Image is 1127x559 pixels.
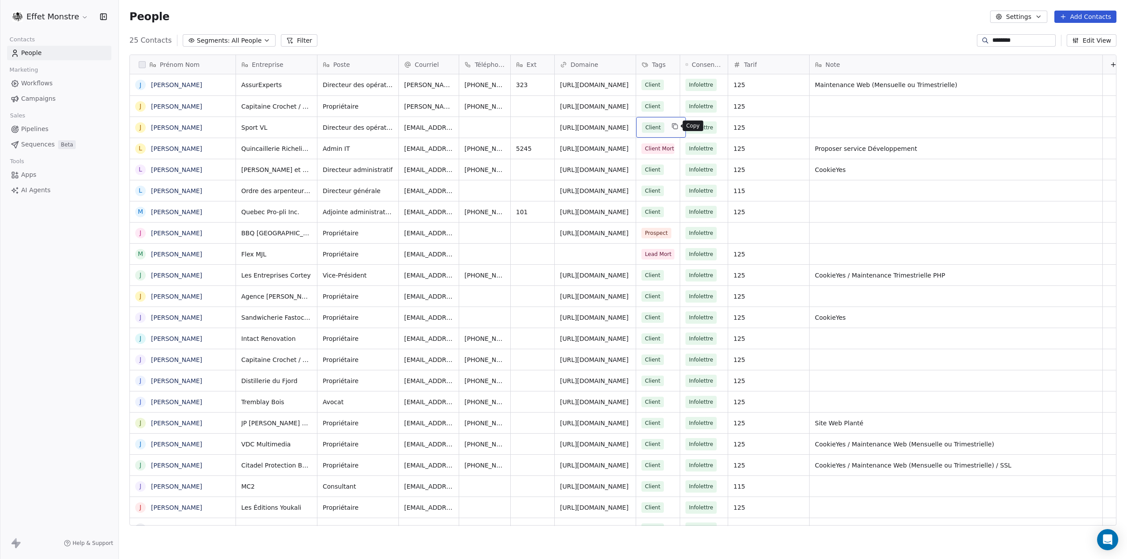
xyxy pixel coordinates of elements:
[151,208,202,216] a: [PERSON_NAME]
[323,461,393,470] span: Propriétaire
[464,208,505,216] span: [PHONE_NUMBER]
[1067,34,1116,47] button: Edit View
[733,419,804,427] span: 125
[323,144,393,153] span: Admin IT
[689,165,713,174] span: Infolettre
[399,55,459,74] div: Courriel
[151,356,202,363] a: [PERSON_NAME]
[241,419,312,427] span: JP [PERSON_NAME] Construction
[323,271,393,280] span: Vice-Président
[404,482,453,491] span: [EMAIL_ADDRESS][DOMAIN_NAME]
[464,376,505,385] span: [PHONE_NUMBER]
[139,186,142,195] div: L
[151,398,202,406] a: [PERSON_NAME]
[281,34,317,47] button: Filter
[689,292,713,301] span: Infolettre
[241,208,312,216] span: Quebec Pro-pli Inc.
[232,36,261,45] span: All People
[404,208,453,216] span: [EMAIL_ADDRESS][DOMAIN_NAME]
[404,524,453,533] span: [EMAIL_ADDRESS][DOMAIN_NAME]
[733,376,804,385] span: 125
[6,109,29,122] span: Sales
[464,271,505,280] span: [PHONE_NUMBER]
[151,420,202,427] a: [PERSON_NAME]
[7,168,111,182] a: Apps
[139,165,142,174] div: L
[241,271,312,280] span: Les Entreprises Cortey
[140,334,141,343] div: J
[689,102,713,111] span: Infolettre
[641,354,664,365] span: Client
[815,144,1097,153] span: Proposer service Développement
[151,483,202,490] a: [PERSON_NAME]
[151,462,202,469] a: [PERSON_NAME]
[323,313,393,322] span: Propriétaire
[689,355,713,364] span: Infolettre
[733,398,804,406] span: 125
[323,376,393,385] span: Propriétaire
[1097,529,1118,550] div: Open Intercom Messenger
[404,165,453,174] span: [EMAIL_ADDRESS][DOMAIN_NAME]
[641,143,674,154] span: Client Mort
[560,124,629,131] a: [URL][DOMAIN_NAME]
[692,60,722,69] span: Consentement marketing
[689,80,713,89] span: Infolettre
[323,398,393,406] span: Avocat
[241,355,312,364] span: Capitaine Crochet / Sugar Daddy / Jet Society
[58,140,76,149] span: Beta
[11,9,90,24] button: Effet Monstre
[560,230,629,237] a: [URL][DOMAIN_NAME]
[560,356,629,363] a: [URL][DOMAIN_NAME]
[815,271,1097,280] span: CookieYes / Maintenance Trimestrielle PHP
[733,80,804,89] span: 125
[323,165,393,174] span: Directeur administratif
[140,270,141,280] div: J
[641,523,664,534] span: Client
[12,11,23,22] img: 97485486_3081046785289558_2010905861240651776_n.png
[241,186,312,195] span: Ordre des arpenteurs-géomètres du [GEOGRAPHIC_DATA]
[516,80,549,89] span: 323
[641,502,664,513] span: Client
[641,270,664,281] span: Client
[689,398,713,406] span: Infolettre
[7,122,111,136] a: Pipelines
[323,186,393,195] span: Directeur générale
[160,60,199,69] span: Prénom Nom
[140,80,141,90] div: J
[140,123,141,132] div: J
[7,91,111,106] a: Campaigns
[151,377,202,384] a: [PERSON_NAME]
[641,312,664,323] span: Client
[689,313,713,322] span: Infolettre
[140,102,141,111] div: J
[140,355,141,364] div: J
[560,272,629,279] a: [URL][DOMAIN_NAME]
[151,272,202,279] a: [PERSON_NAME]
[64,540,113,547] a: Help & Support
[323,123,393,132] span: Directeur des opérations
[151,81,202,88] a: [PERSON_NAME]
[560,483,629,490] a: [URL][DOMAIN_NAME]
[560,462,629,469] a: [URL][DOMAIN_NAME]
[815,313,1097,322] span: CookieYes
[733,334,804,343] span: 125
[733,355,804,364] span: 125
[21,140,55,149] span: Sequences
[404,250,453,259] span: [EMAIL_ADDRESS][DOMAIN_NAME]
[560,377,629,384] a: [URL][DOMAIN_NAME]
[151,230,202,237] a: [PERSON_NAME]
[728,55,809,74] div: Tarif
[6,33,39,46] span: Contacts
[689,334,713,343] span: Infolettre
[140,313,141,322] div: J
[560,420,629,427] a: [URL][DOMAIN_NAME]
[689,482,713,491] span: Infolettre
[241,313,312,322] span: Sandwicherie Fastoche / Burger Cartier
[404,229,453,237] span: [EMAIL_ADDRESS][DOMAIN_NAME]
[689,229,713,237] span: Infolettre
[241,229,312,237] span: BBQ [GEOGRAPHIC_DATA]
[236,74,1124,526] div: grid
[140,439,141,449] div: J
[404,144,453,153] span: [EMAIL_ADDRESS][DOMAIN_NAME]
[464,419,505,427] span: [PHONE_NUMBER]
